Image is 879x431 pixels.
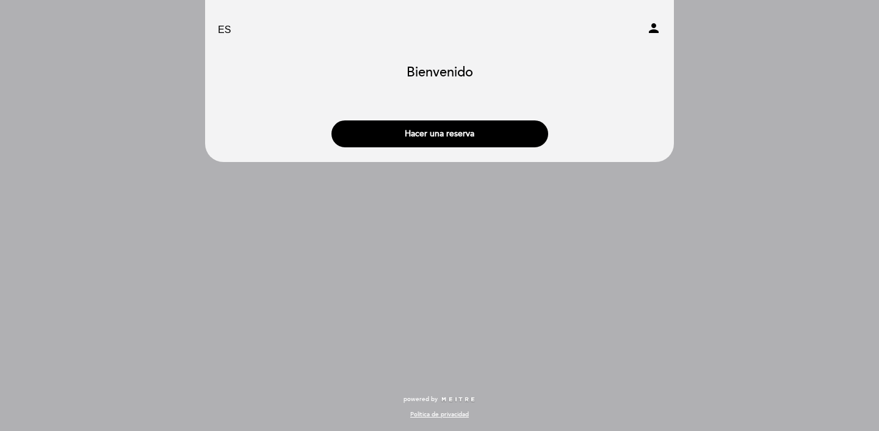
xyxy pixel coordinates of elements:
[646,21,661,40] button: person
[403,395,476,403] a: powered by
[363,13,516,47] a: Trade Sky Bar
[646,21,661,35] i: person
[407,65,473,80] h1: Bienvenido
[331,120,548,147] button: Hacer una reserva
[410,410,469,419] a: Política de privacidad
[441,397,476,403] img: MEITRE
[403,395,438,403] span: powered by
